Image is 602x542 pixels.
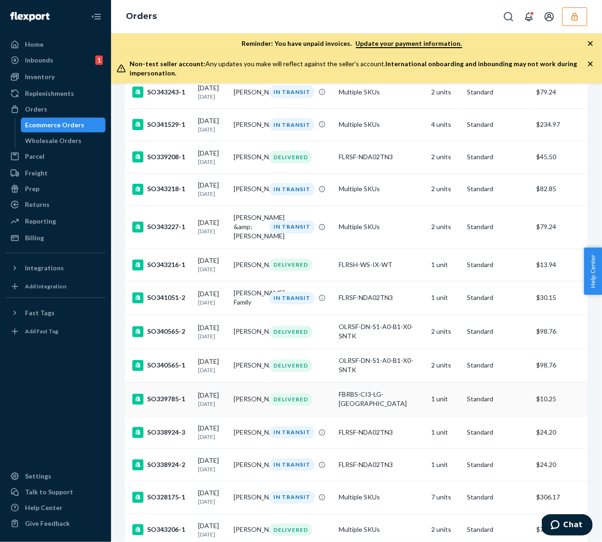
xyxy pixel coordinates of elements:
[21,118,106,132] a: Ecommerce Orders
[533,206,588,249] td: $79.24
[132,184,191,195] div: SO343218-1
[467,293,529,303] p: Standard
[25,105,47,114] div: Orders
[25,217,56,226] div: Reporting
[356,39,462,48] a: Update your payment information.
[10,12,50,21] img: Flexport logo
[533,481,588,514] td: $306.17
[269,360,312,372] div: DELIVERED
[428,315,463,349] td: 2 units
[269,118,315,131] div: IN TRANSIT
[6,53,106,68] a: Inbounds1
[132,151,191,162] div: SO339208-1
[335,481,428,514] td: Multiple SKUs
[25,72,55,81] div: Inventory
[339,356,424,375] div: OLRSF-DN-S1-A0-B1-X0-SNTK
[25,56,53,65] div: Inbounds
[25,40,43,49] div: Home
[198,149,226,166] div: [DATE]
[269,292,315,305] div: IN TRANSIT
[6,485,106,499] button: Talk to Support
[25,263,64,273] div: Integrations
[132,293,191,304] div: SO341051-2
[6,500,106,515] a: Help Center
[25,120,85,130] div: Ecommerce Orders
[126,11,157,21] a: Orders
[533,281,588,315] td: $30.15
[6,214,106,229] a: Reporting
[269,183,315,196] div: IN TRANSIT
[198,93,226,100] p: [DATE]
[230,76,266,108] td: [PERSON_NAME]
[198,83,226,100] div: [DATE]
[467,361,529,370] p: Standard
[198,299,226,307] p: [DATE]
[25,519,70,528] div: Give Feedback
[230,315,266,349] td: [PERSON_NAME]
[198,498,226,506] p: [DATE]
[269,393,312,406] div: DELIVERED
[6,37,106,52] a: Home
[428,281,463,315] td: 1 unit
[198,391,226,408] div: [DATE]
[269,459,315,471] div: IN TRANSIT
[198,433,226,441] p: [DATE]
[198,218,226,236] div: [DATE]
[428,383,463,417] td: 1 unit
[269,259,312,271] div: DELIVERED
[230,417,266,449] td: [PERSON_NAME]
[230,173,266,206] td: [PERSON_NAME]
[132,524,191,536] div: SO343206-1
[339,261,424,270] div: FLRSH-WS-IX-WT
[335,108,428,141] td: Multiple SKUs
[467,461,529,470] p: Standard
[6,181,106,196] a: Prep
[25,487,73,497] div: Talk to Support
[339,293,424,303] div: FLRSF-NDA02TN3
[533,141,588,173] td: $45.50
[198,228,226,236] p: [DATE]
[198,256,226,274] div: [DATE]
[132,460,191,471] div: SO338924-2
[467,327,529,336] p: Standard
[198,266,226,274] p: [DATE]
[339,390,424,409] div: FBRBS-CI3-LG-[GEOGRAPHIC_DATA]
[198,158,226,166] p: [DATE]
[533,383,588,417] td: $10.25
[428,76,463,108] td: 2 units
[198,333,226,341] p: [DATE]
[428,206,463,249] td: 2 units
[584,248,602,295] span: Help Center
[198,190,226,198] p: [DATE]
[6,261,106,275] button: Integrations
[269,426,315,439] div: IN TRANSIT
[428,349,463,383] td: 2 units
[6,305,106,320] button: Fast Tags
[242,39,462,48] p: Reminder: You have unpaid invoices.
[87,7,106,26] button: Close Navigation
[467,428,529,437] p: Standard
[132,492,191,503] div: SO328175-1
[132,119,191,130] div: SO341529-1
[269,221,315,233] div: IN TRANSIT
[198,489,226,506] div: [DATE]
[339,461,424,470] div: FLRSF-NDA02TN3
[533,173,588,206] td: $82.85
[230,206,266,249] td: [PERSON_NAME] &amp; [PERSON_NAME]
[6,469,106,484] a: Settings
[6,102,106,117] a: Orders
[198,324,226,341] div: [DATE]
[25,152,44,161] div: Parcel
[230,108,266,141] td: [PERSON_NAME]
[230,481,266,514] td: [PERSON_NAME]
[230,141,266,173] td: [PERSON_NAME]
[6,69,106,84] a: Inventory
[339,152,424,162] div: FLRSF-NDA02TN3
[467,261,529,270] p: Standard
[230,349,266,383] td: [PERSON_NAME]
[198,400,226,408] p: [DATE]
[467,493,529,502] p: Standard
[198,290,226,307] div: [DATE]
[132,427,191,438] div: SO338924-3
[339,428,424,437] div: FLRSF-NDA02TN3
